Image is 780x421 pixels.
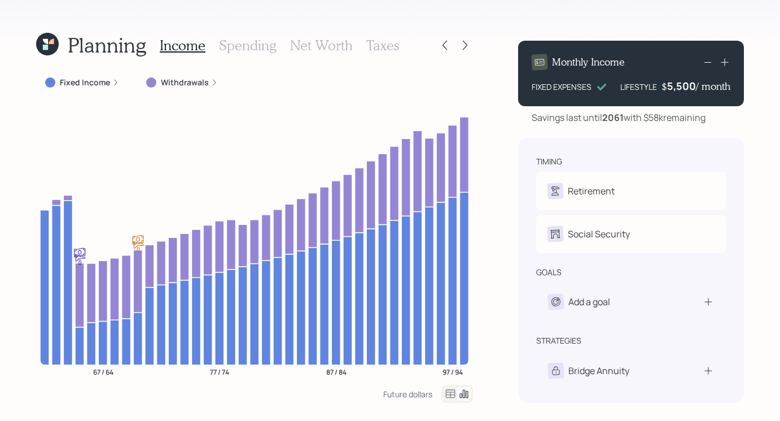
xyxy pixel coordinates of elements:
b: 2061 [602,111,624,124]
h3: Net Worth [290,37,353,54]
tspan: 67 / 64 [93,367,113,376]
div: Future dollars [383,389,432,400]
div: timing [536,156,562,167]
div: 5,500 [667,79,696,93]
h4: Monthly Income [552,56,625,68]
div: Retirement [568,184,615,198]
h4: / month [696,80,730,93]
tspan: 77 / 74 [210,367,229,376]
label: Fixed Income [60,77,110,88]
div: Add a goal [568,295,610,309]
div: Savings last until with $58k remaining [532,111,705,124]
h3: Spending [219,37,277,54]
h4: $ [661,80,667,93]
div: goals [536,267,562,278]
div: Social Security [568,227,630,241]
tspan: 97 / 94 [442,367,463,376]
div: LIFESTYLE [620,81,657,93]
div: strategies [536,335,581,346]
h1: Planning [68,33,146,57]
h3: Income [160,37,205,54]
div: Bridge Annuity [568,364,629,377]
h3: Taxes [366,37,399,54]
div: FIXED EXPENSES [532,81,591,93]
tspan: 87 / 84 [326,367,347,376]
label: Withdrawals [161,77,209,88]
